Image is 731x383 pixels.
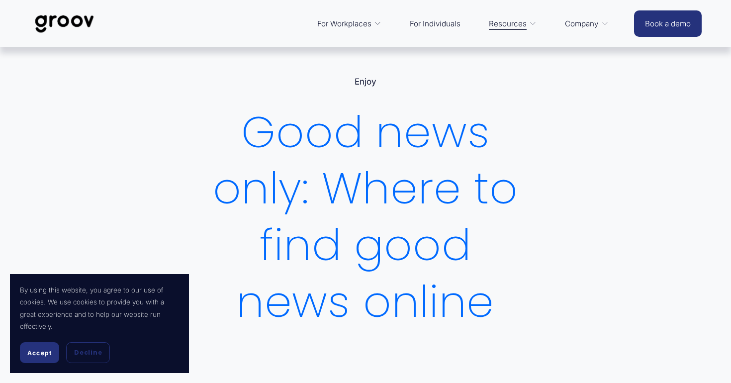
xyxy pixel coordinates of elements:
[197,104,534,330] h1: Good news only: Where to find good news online
[66,342,110,363] button: Decline
[29,7,99,40] img: Groov | Workplace Science Platform | Unlock Performance | Drive Results
[405,12,465,35] a: For Individuals
[10,274,189,373] section: Cookie banner
[74,348,102,357] span: Decline
[20,342,59,363] button: Accept
[565,17,598,30] span: Company
[484,12,542,35] a: folder dropdown
[317,17,371,30] span: For Workplaces
[355,77,376,87] a: Enjoy
[312,12,387,35] a: folder dropdown
[27,349,52,357] span: Accept
[634,10,702,37] a: Book a demo
[560,12,614,35] a: folder dropdown
[20,284,179,332] p: By using this website, you agree to our use of cookies. We use cookies to provide you with a grea...
[489,17,527,30] span: Resources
